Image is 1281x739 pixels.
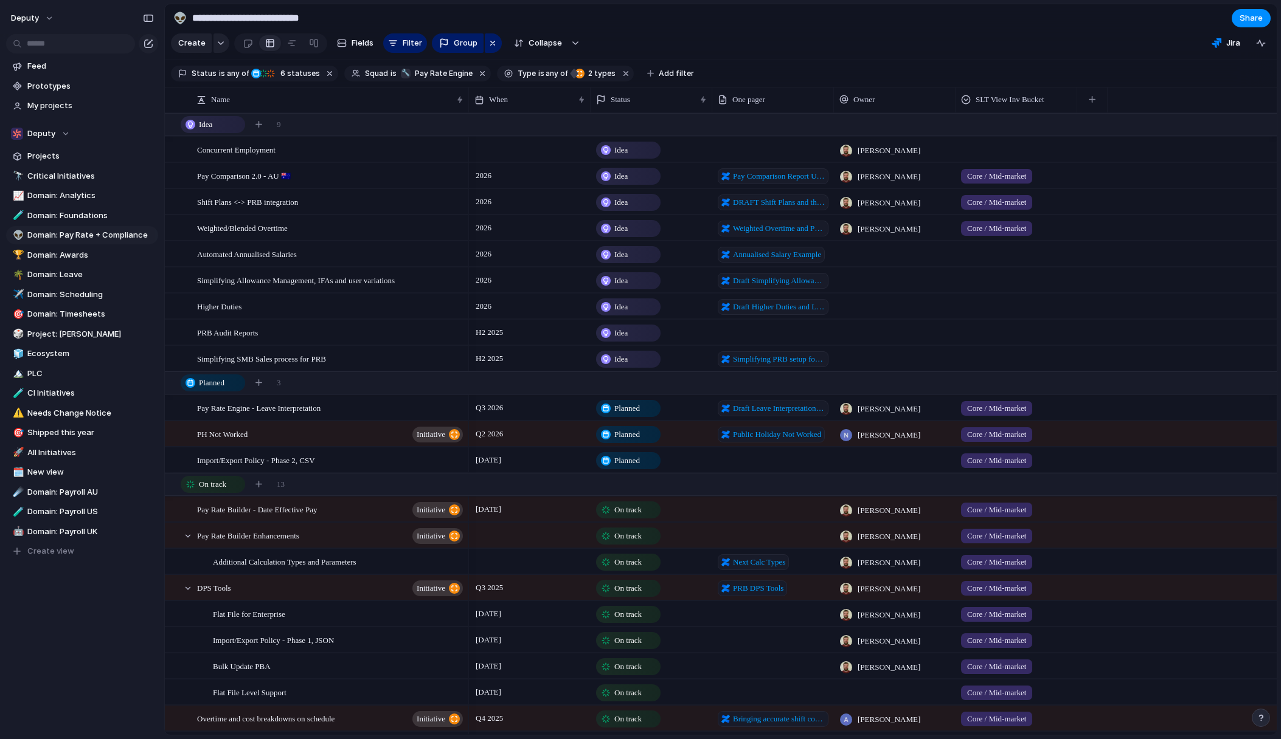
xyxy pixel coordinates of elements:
button: 🏆 [11,249,23,261]
button: initiative [412,502,463,518]
span: Overtime and cost breakdowns on schedule [197,711,335,725]
a: ☄️Domain: Payroll AU [6,483,158,501]
button: 🧪 [11,506,23,518]
a: 🎯Domain: Timesheets [6,305,158,323]
button: Create view [6,542,158,560]
span: Pay Rate Engine [415,68,473,79]
span: Idea [614,222,628,235]
span: Flat File Level Support [213,685,286,699]
span: Core / Mid-market [967,455,1026,467]
div: 📈 [13,189,21,203]
span: Project: [PERSON_NAME] [27,328,154,340]
span: [DATE] [473,502,504,517]
button: 👽 [11,229,23,241]
span: Higher Duties [197,299,241,313]
button: deputy [5,9,60,28]
span: 2026 [473,273,495,287]
div: 🚀 [13,445,21,459]
span: is [538,68,544,79]
span: On track [199,478,226,490]
a: Next Calc Types [718,554,789,570]
div: 🧪 [13,208,21,222]
div: 👽 [13,229,21,242]
span: PH Not Worked [197,427,248,441]
span: Core / Mid-market [967,556,1026,568]
span: 2026 [473,247,495,261]
span: Critical Initiatives [27,170,154,182]
span: DPS Tools [197,580,231,594]
button: 🚀 [11,447,23,459]
span: PRB Audit Reports [197,325,258,339]
span: Automated Annualised Salaries [197,247,297,261]
span: Weighted Overtime and Pay Rate Blending [733,222,825,235]
span: On track [614,687,642,699]
div: 🌴 [13,268,21,282]
a: 🌴Domain: Leave [6,266,158,284]
span: Simplifying Allowance Management, IFAs and user variations [197,273,395,287]
span: [PERSON_NAME] [858,171,920,183]
span: H2 2025 [473,325,506,340]
span: Jira [1226,37,1240,49]
span: Core / Mid-market [967,661,1026,673]
span: One pager [732,94,765,106]
span: Idea [614,275,628,287]
a: ✈️Domain: Scheduling [6,286,158,304]
span: Additional Calculation Types and Parameters [213,554,356,568]
span: [DATE] [473,453,504,467]
button: Deputy [6,125,158,143]
span: Core / Mid-market [967,170,1026,182]
span: Idea [614,144,628,156]
span: is [391,68,397,79]
span: Q4 2025 [473,711,506,726]
span: Domain: Scheduling [27,289,154,301]
span: types [585,68,616,79]
button: initiative [412,711,463,727]
span: Planned [614,455,640,467]
div: 🧪 [13,387,21,400]
button: 🎯 [11,308,23,320]
span: Feed [27,60,154,72]
span: Domain: Leave [27,269,154,281]
span: Projects [27,150,154,162]
a: 🧪CI Initiatives [6,384,158,402]
span: [PERSON_NAME] [858,223,920,235]
a: Feed [6,57,158,75]
button: initiative [412,427,463,442]
span: On track [614,582,642,594]
span: Needs Change Notice [27,407,154,419]
a: Public Holiday Not Worked [718,427,825,442]
a: 🧪Domain: Foundations [6,207,158,225]
span: Annualised Salary Example [733,249,821,261]
button: Create [171,33,212,53]
span: On track [614,634,642,647]
span: Create view [27,545,74,557]
button: ☄️ [11,486,23,498]
span: Concurrent Employment [197,142,276,156]
button: Group [432,33,484,53]
a: Bringing accurate shift costings to the schedule which unlocks better overtime management [718,711,828,727]
div: ✈️ [13,287,21,301]
div: 🚀All Initiatives [6,444,158,462]
span: Core / Mid-market [967,687,1026,699]
span: deputy [11,12,39,24]
span: Draft Higher Duties and Location based pay rates [733,301,825,313]
span: Fields [352,37,373,49]
span: Domain: Awards [27,249,154,261]
div: 🔧 [401,69,411,78]
button: Jira [1207,34,1245,52]
a: 🔭Critical Initiatives [6,167,158,185]
span: Core / Mid-market [967,530,1026,542]
span: Idea [614,353,628,365]
span: Core / Mid-market [967,402,1026,414]
span: initiative [417,426,445,443]
span: Domain: Payroll UK [27,526,154,538]
span: Draft Leave Interpretation and the Pay Rate Engine [733,402,825,414]
span: Planned [199,377,224,389]
a: 🏆Domain: Awards [6,246,158,264]
span: Deputy [27,128,55,140]
span: initiative [417,528,445,545]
